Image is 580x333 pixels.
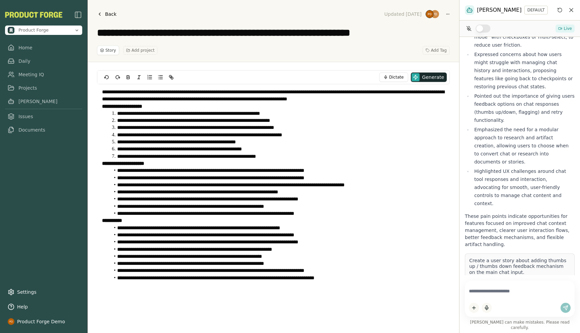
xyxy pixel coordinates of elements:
[105,11,116,17] span: Back
[426,10,434,18] img: Product Forge Demo
[5,82,82,94] a: Projects
[5,68,82,81] a: Meeting IQ
[132,48,155,53] span: Add project
[406,11,422,17] span: [DATE]
[105,48,116,53] span: Story
[5,301,82,313] button: Help
[5,12,62,18] img: Product Forge
[5,124,82,136] a: Documents
[8,318,14,325] img: profile
[564,26,572,31] span: Live
[561,303,571,313] button: Send message
[5,110,82,123] a: Issues
[5,286,82,298] a: Settings
[384,11,404,17] span: Updated
[18,27,49,33] span: Product Forge
[423,46,450,55] button: Add Tag
[123,46,158,55] button: Add project
[477,6,522,14] span: [PERSON_NAME]
[422,74,444,81] span: Generate
[102,73,111,81] button: undo
[431,48,447,53] span: Add Tag
[524,6,548,14] button: DEFAULT
[568,7,575,13] button: Close chat
[389,75,403,80] span: Dictate
[145,73,154,81] button: Ordered
[472,50,575,91] li: Expressed concerns about how users might struggle with managing chat history and interactions, pr...
[472,167,575,207] li: Highlighted UX challenges around chat tool responses and interaction, advocating for smooth, user...
[5,95,82,107] a: [PERSON_NAME]
[472,126,575,166] li: Emphasized the need for a modular approach to research and artifact creation, allowing users to c...
[380,9,443,19] button: Updated[DATE]Product Forge DemoProduct Forge Demo
[74,11,82,19] img: sidebar
[465,320,575,330] span: [PERSON_NAME] can make mistakes. Please read carefully.
[5,42,82,54] a: Home
[431,10,439,18] img: Product Forge Demo
[482,303,492,313] button: Start dictation
[5,26,82,35] button: Open organization switcher
[113,73,122,81] button: redo
[465,213,575,248] p: These pain points indicate opportunities for features focused on improved chat context management...
[469,303,479,313] button: Add content to chat
[556,6,564,14] button: Reset conversation
[97,46,119,55] button: Story
[472,92,575,124] li: Pointed out the importance of giving users feedback options on chat responses (thumbs up/down, fl...
[411,73,447,82] button: Generate
[97,9,116,19] a: Back
[124,73,133,81] button: Bold
[8,27,14,34] img: Product Forge
[5,12,62,18] button: PF-Logo
[156,73,165,81] button: Bullet
[134,73,144,81] button: Italic
[5,55,82,67] a: Daily
[5,316,82,328] button: Product Forge Demo
[166,73,176,81] button: Link
[379,73,408,82] button: Dictate
[469,258,570,276] p: Create a user story about adding thumbs up / thumbs down feedback mechanism on the main chat input.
